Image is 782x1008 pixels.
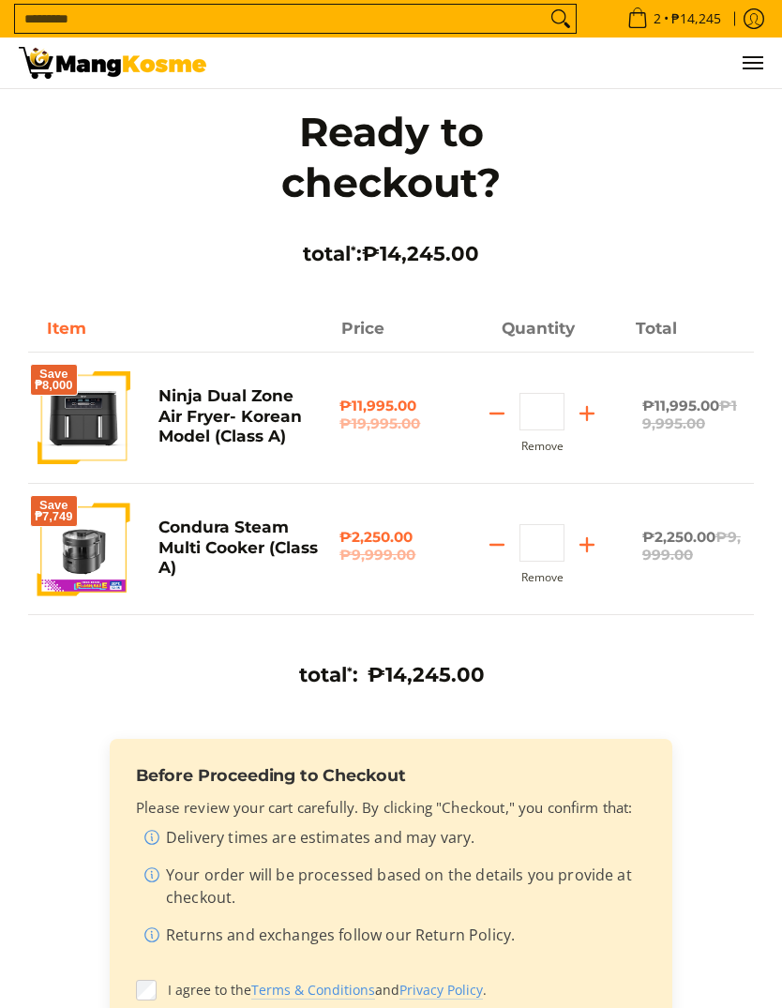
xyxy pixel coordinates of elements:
img: Default Title Condura Steam Multi Cooker (Class A) [38,503,130,595]
img: Your Shopping Cart | Mang Kosme [19,47,206,79]
button: Add [564,399,609,429]
ul: Customer Navigation [225,38,763,88]
span: Save ₱7,749 [35,500,73,522]
h3: total : [299,662,358,687]
button: Search [546,5,576,33]
nav: Main Menu [225,38,763,88]
span: ₱2,250.00 [339,528,442,564]
div: Please review your cart carefully. By clicking "Checkout," you confirm that: [136,797,646,954]
a: Terms & Conditions (opens in new tab) [251,981,375,1000]
span: ₱14,245.00 [368,662,485,686]
button: Remove [521,571,564,584]
button: Remove [521,440,564,453]
span: ₱2,250.00 [642,528,741,564]
del: ₱19,995.00 [642,397,737,432]
span: • [622,8,727,29]
a: Ninja Dual Zone Air Fryer- Korean Model (Class A) [158,385,302,445]
del: ₱19,995.00 [339,415,442,433]
input: I agree to theTerms & Conditions (opens in new tab)andPrivacy Policy (opens in new tab). [136,980,157,1000]
span: ₱11,995.00 [642,397,737,432]
del: ₱9,999.00 [642,528,741,564]
span: ₱14,245 [669,12,724,25]
span: I agree to the and . [168,980,646,1000]
a: Privacy Policy (opens in new tab) [399,981,483,1000]
span: ₱14,245.00 [362,241,479,265]
span: ₱11,995.00 [339,397,442,433]
span: Save ₱8,000 [35,369,73,391]
button: Subtract [474,530,519,560]
li: Your order will be processed based on the details you provide at checkout. [143,864,646,916]
button: Menu [741,38,763,88]
del: ₱9,999.00 [339,547,442,564]
h3: total : [210,241,573,266]
h1: Ready to checkout? [210,108,573,208]
button: Add [564,530,609,560]
span: 2 [651,12,664,25]
li: Returns and exchanges follow our Return Policy. [143,924,646,954]
a: Condura Steam Multi Cooker (Class A) [158,517,318,577]
img: ninja-dual-zone-air-fryer-full-view-mang-kosme [38,371,130,464]
h3: Before Proceeding to Checkout [136,765,646,786]
li: Delivery times are estimates and may vary. [143,826,646,856]
button: Subtract [474,399,519,429]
